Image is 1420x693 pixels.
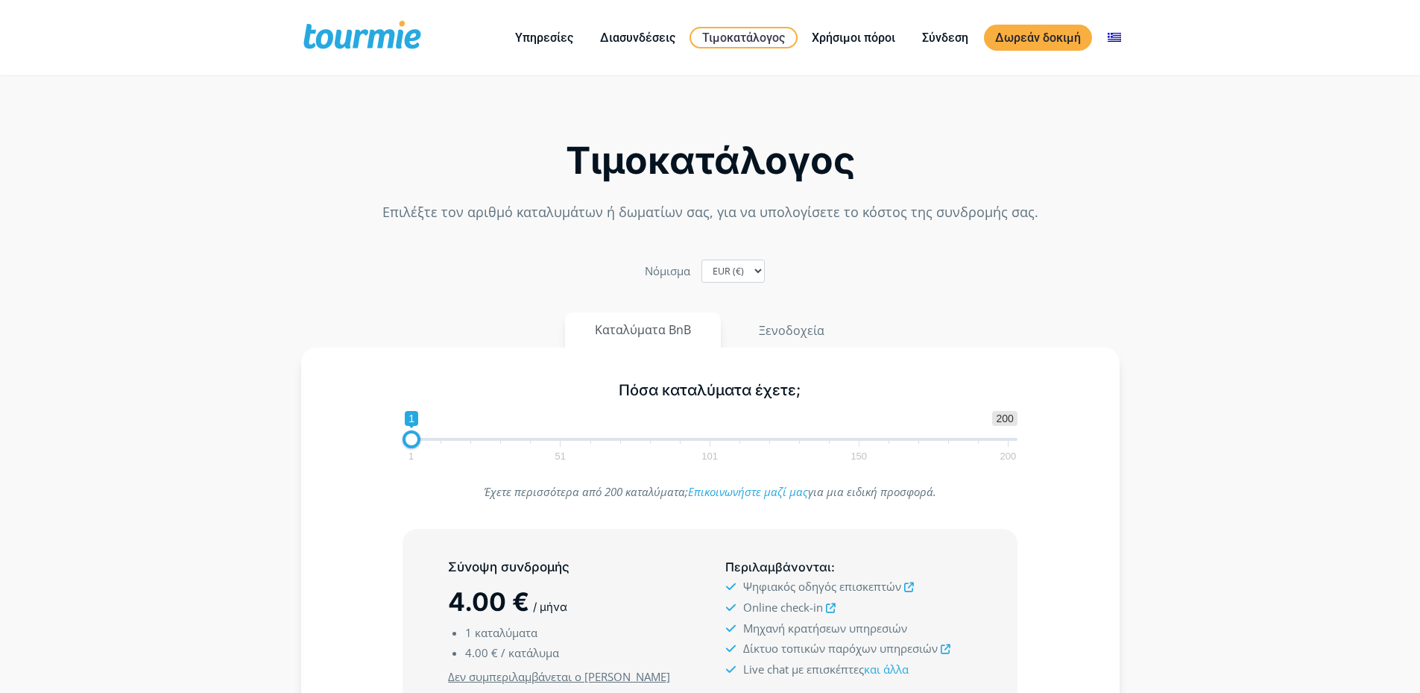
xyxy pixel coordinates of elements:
a: Υπηρεσίες [504,28,584,47]
span: Μηχανή κρατήσεων υπηρεσιών [743,621,907,636]
span: / κατάλυμα [501,645,559,660]
span: 200 [992,411,1017,426]
h2: Τιμοκατάλογος [301,143,1120,178]
a: Επικοινωνήστε μαζί μας [688,484,808,499]
button: Ξενοδοχεία [728,313,855,348]
p: Επιλέξτε τον αριθμό καταλυμάτων ή δωματίων σας, για να υπολογίσετε το κόστος της συνδρομής σας. [301,202,1120,222]
u: Δεν συμπεριλαμβάνεται ο [PERSON_NAME] [448,669,670,684]
span: Δίκτυο τοπικών παρόχων υπηρεσιών [743,641,938,656]
p: Έχετε περισσότερα από 200 καταλύματα; για μια ειδική προσφορά. [403,482,1017,502]
span: / μήνα [533,600,567,614]
h5: Σύνοψη συνδρομής [448,558,694,577]
h5: : [725,558,971,577]
label: Nόμισμα [645,261,690,281]
a: Σύνδεση [911,28,979,47]
span: 51 [553,453,568,460]
a: Χρήσιμοι πόροι [801,28,906,47]
span: 101 [699,453,720,460]
a: Διασυνδέσεις [589,28,687,47]
span: 4.00 € [448,586,529,617]
span: καταλύματα [475,625,537,640]
span: Ψηφιακός οδηγός επισκεπτών [743,579,901,594]
span: Online check-in [743,600,823,615]
span: 200 [998,453,1019,460]
span: 150 [848,453,869,460]
span: 4.00 € [465,645,498,660]
span: 1 [406,453,416,460]
a: Τιμοκατάλογος [690,27,798,48]
span: Περιλαμβάνονται [725,559,831,574]
span: 1 [405,411,418,426]
h5: Πόσα καταλύματα έχετε; [403,381,1017,400]
a: Αλλαγή σε [1096,28,1132,47]
button: Καταλύματα BnB [565,313,721,348]
span: Live chat με επισκέπτες [743,662,909,677]
a: Δωρεάν δοκιμή [984,25,1092,51]
span: 1 [465,625,472,640]
a: και άλλα [864,662,909,677]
